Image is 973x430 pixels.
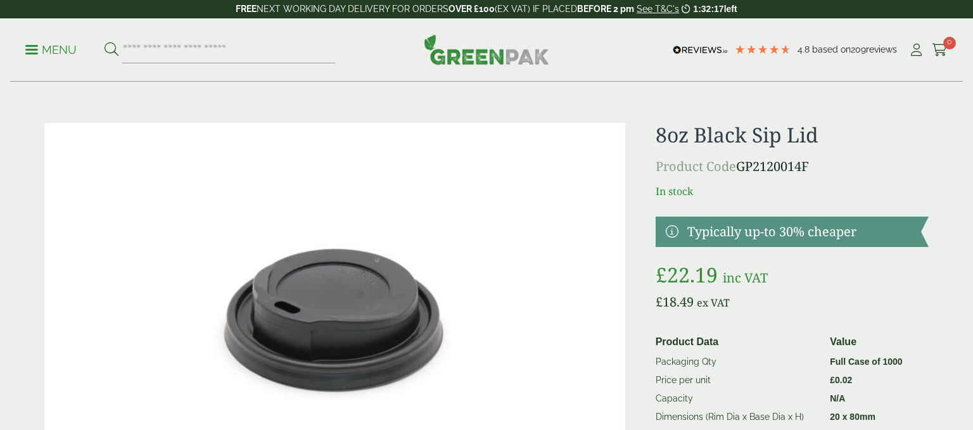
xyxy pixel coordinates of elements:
p: Menu [25,42,77,58]
strong: FREE [236,4,257,14]
td: Packaging Qty [651,353,825,372]
td: Price per unit [651,371,825,389]
td: Capacity [651,389,825,408]
span: 0 [943,37,956,49]
th: Product Data [651,332,825,353]
span: Product Code [656,158,736,175]
strong: OVER £100 [448,4,495,14]
p: GP2120014F [656,157,929,176]
a: Menu [25,42,77,55]
bdi: 0.02 [830,375,852,385]
strong: N/A [830,393,845,403]
bdi: 18.49 [656,293,694,310]
p: In stock [656,184,929,199]
span: £ [830,375,835,385]
h1: 8oz Black Sip Lid [656,123,929,147]
i: Cart [932,44,948,56]
a: 0 [932,41,948,60]
img: GreenPak Supplies [424,34,549,65]
td: Dimensions (Rim Dia x Base Dia x H) [651,408,825,426]
span: reviews [866,44,897,54]
strong: BEFORE 2 pm [577,4,634,14]
span: 209 [851,44,866,54]
bdi: 22.19 [656,261,718,288]
img: REVIEWS.io [673,46,728,54]
span: £ [656,261,667,288]
strong: 20 x 80mm [830,412,875,422]
span: ex VAT [697,296,730,310]
strong: Full Case of 1000 [830,357,902,367]
span: left [724,4,737,14]
span: inc VAT [723,269,768,286]
a: See T&C's [637,4,679,14]
span: Based on [812,44,851,54]
span: £ [656,293,663,310]
span: 4.8 [798,44,812,54]
i: My Account [908,44,924,56]
th: Value [825,332,924,353]
div: 4.78 Stars [734,44,791,55]
span: 1:32:17 [693,4,723,14]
